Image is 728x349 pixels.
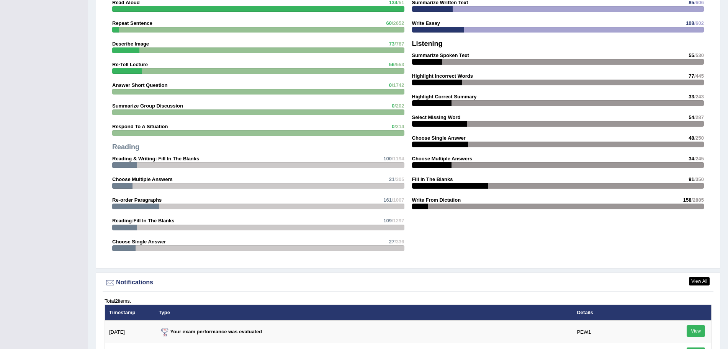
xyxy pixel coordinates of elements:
span: 0 [392,103,394,109]
span: 27 [389,239,394,245]
span: 0 [392,124,394,129]
span: 56 [389,62,394,67]
span: /245 [694,156,704,161]
a: View All [689,277,710,285]
strong: Summarize Group Discussion [112,103,183,109]
span: /1742 [392,82,404,88]
span: /350 [694,176,704,182]
td: [DATE] [105,321,155,343]
span: /530 [694,52,704,58]
span: 54 [689,114,694,120]
td: PEW1 [573,321,665,343]
strong: Describe Image [112,41,149,47]
strong: Re-order Paragraphs [112,197,162,203]
strong: Choose Multiple Answers [112,176,173,182]
span: 109 [383,218,392,223]
span: /1007 [392,197,404,203]
span: /1297 [392,218,404,223]
a: View [687,325,705,337]
strong: Write From Dictation [412,197,461,203]
strong: Highlight Incorrect Words [412,73,473,79]
span: 34 [689,156,694,161]
strong: Reading [112,143,139,151]
strong: Repeat Sentence [112,20,152,26]
th: Timestamp [105,305,155,321]
strong: Respond To A Situation [112,124,168,129]
span: /445 [694,73,704,79]
span: 73 [389,41,394,47]
strong: Highlight Correct Summary [412,94,477,99]
th: Details [573,305,665,321]
span: 33 [689,94,694,99]
span: /602 [694,20,704,26]
div: Total items. [105,297,712,305]
b: 2 [115,298,118,304]
strong: Reading:Fill In The Blanks [112,218,175,223]
span: /553 [394,62,404,67]
strong: Select Missing Word [412,114,461,120]
span: /287 [694,114,704,120]
strong: Choose Multiple Answers [412,156,473,161]
span: 48 [689,135,694,141]
span: 21 [389,176,394,182]
strong: Listening [412,40,443,47]
strong: Choose Single Answer [112,239,166,245]
span: /336 [394,239,404,245]
span: 60 [386,20,391,26]
span: 0 [389,82,392,88]
span: 55 [689,52,694,58]
span: 100 [383,156,392,161]
th: Type [155,305,573,321]
span: /250 [694,135,704,141]
span: 77 [689,73,694,79]
strong: Choose Single Answer [412,135,466,141]
span: 161 [383,197,392,203]
strong: Fill In The Blanks [412,176,453,182]
strong: Reading & Writing: Fill In The Blanks [112,156,199,161]
span: /2652 [392,20,404,26]
span: /1194 [392,156,404,161]
div: Notifications [105,277,712,289]
span: /243 [694,94,704,99]
span: /2885 [691,197,704,203]
span: /305 [394,176,404,182]
span: 108 [686,20,694,26]
strong: Your exam performance was evaluated [159,329,262,334]
span: 91 [689,176,694,182]
span: 158 [683,197,692,203]
span: /202 [394,103,404,109]
strong: Summarize Spoken Text [412,52,469,58]
strong: Re-Tell Lecture [112,62,148,67]
strong: Write Essay [412,20,440,26]
span: /214 [394,124,404,129]
span: /787 [394,41,404,47]
strong: Answer Short Question [112,82,167,88]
